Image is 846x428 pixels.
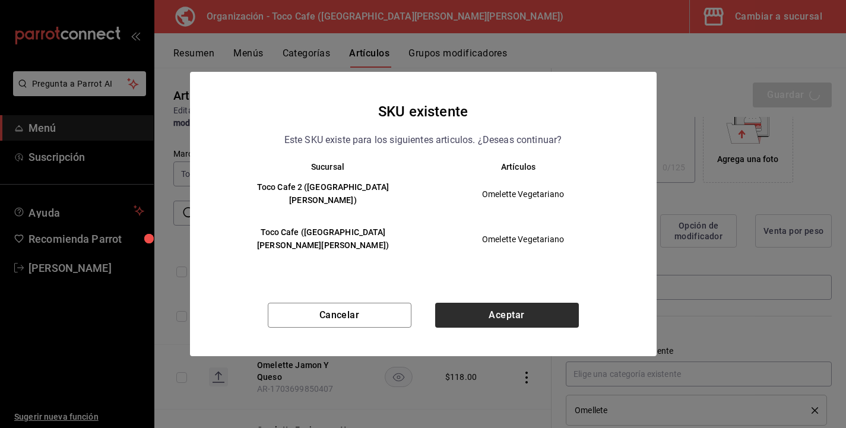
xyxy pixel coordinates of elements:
[378,100,468,123] h4: SKU existente
[433,188,613,200] span: Omelette Vegetariano
[423,162,633,172] th: Artículos
[214,162,423,172] th: Sucursal
[233,226,414,252] h6: Toco Cafe ([GEOGRAPHIC_DATA][PERSON_NAME][PERSON_NAME])
[433,233,613,245] span: Omelette Vegetariano
[284,132,562,148] p: Este SKU existe para los siguientes articulos. ¿Deseas continuar?
[233,181,414,207] h6: Toco Cafe 2 ([GEOGRAPHIC_DATA][PERSON_NAME])
[268,303,411,328] button: Cancelar
[435,303,579,328] button: Aceptar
